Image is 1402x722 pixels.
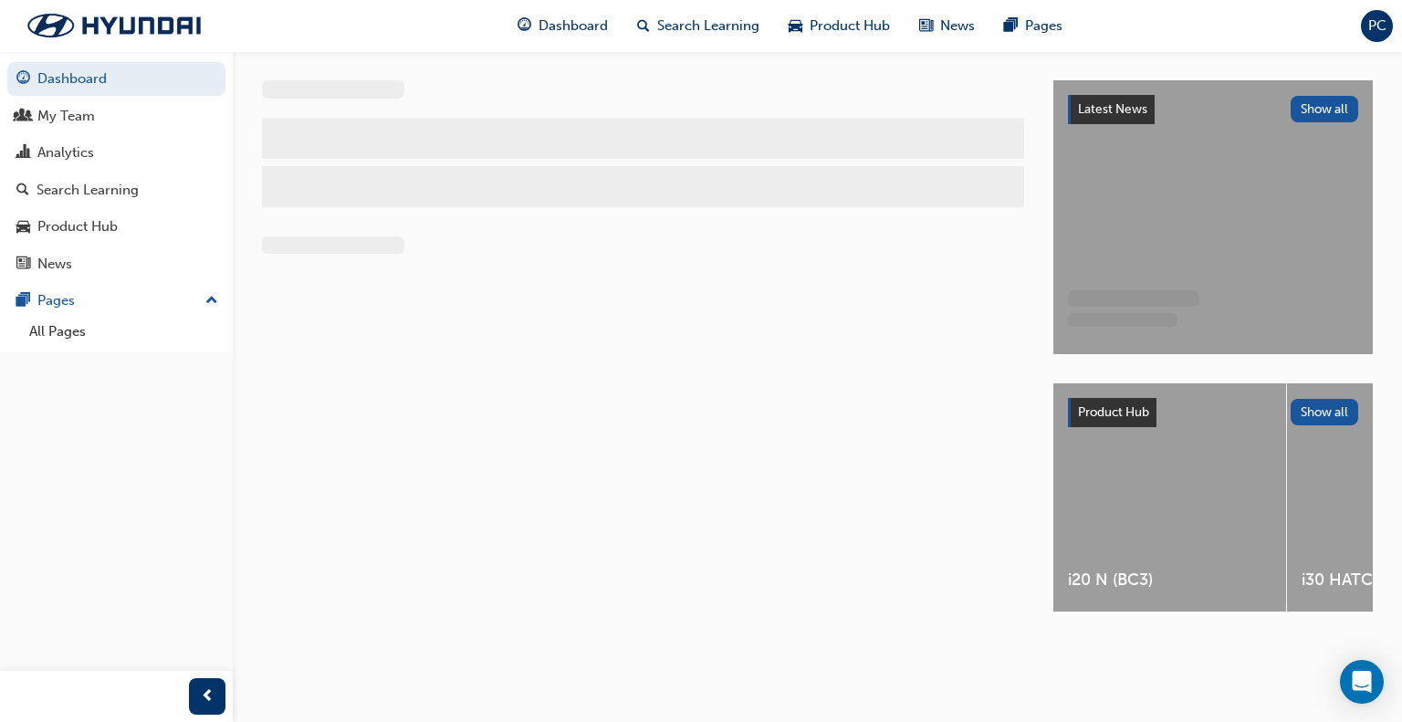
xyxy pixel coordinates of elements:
span: News [940,16,975,37]
div: My Team [37,106,95,127]
span: Search Learning [657,16,759,37]
div: News [37,254,72,275]
span: guage-icon [16,71,30,88]
span: Latest News [1078,101,1147,117]
a: search-iconSearch Learning [623,7,774,45]
button: Pages [7,284,225,318]
a: My Team [7,99,225,133]
div: Open Intercom Messenger [1340,660,1384,704]
a: Product Hub [7,210,225,244]
a: pages-iconPages [989,7,1077,45]
span: pages-icon [1004,15,1018,37]
span: prev-icon [201,685,214,708]
span: car-icon [789,15,802,37]
a: car-iconProduct Hub [774,7,905,45]
a: All Pages [22,318,225,346]
span: i20 N (BC3) [1068,570,1271,591]
button: Show all [1291,96,1359,122]
span: Dashboard [539,16,608,37]
span: car-icon [16,219,30,235]
a: News [7,247,225,281]
span: Pages [1025,16,1062,37]
span: pages-icon [16,293,30,309]
button: PC [1361,10,1393,42]
span: search-icon [16,183,29,199]
span: guage-icon [518,15,531,37]
span: Product Hub [810,16,890,37]
span: search-icon [637,15,650,37]
a: guage-iconDashboard [503,7,623,45]
div: Search Learning [37,180,139,201]
a: Dashboard [7,62,225,96]
a: Analytics [7,136,225,170]
button: DashboardMy TeamAnalyticsSearch LearningProduct HubNews [7,58,225,284]
div: Pages [37,290,75,311]
a: i20 N (BC3) [1053,383,1286,612]
a: Latest NewsShow all [1068,95,1358,124]
span: up-icon [205,289,218,313]
span: people-icon [16,109,30,125]
div: Analytics [37,142,94,163]
img: Trak [9,6,219,45]
span: PC [1368,16,1386,37]
div: Product Hub [37,216,118,237]
span: chart-icon [16,145,30,162]
a: Search Learning [7,173,225,207]
span: Product Hub [1078,404,1149,420]
span: news-icon [16,256,30,273]
a: Product HubShow all [1068,398,1358,427]
button: Show all [1291,399,1359,425]
span: news-icon [919,15,933,37]
a: news-iconNews [905,7,989,45]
